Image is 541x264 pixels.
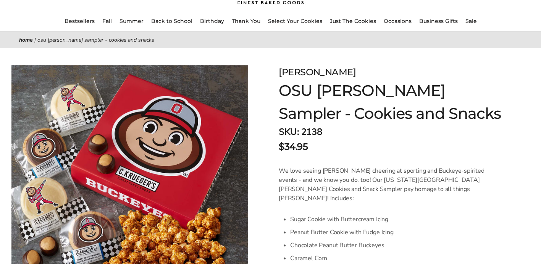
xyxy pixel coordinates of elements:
span: | [34,36,36,44]
span: $34.95 [279,140,308,154]
a: Sale [465,18,477,24]
li: Sugar Cookie with Buttercream Icing [290,213,488,226]
a: Fall [102,18,112,24]
strong: SKU: [279,126,299,138]
a: Select Your Cookies [268,18,322,24]
a: Thank You [232,18,260,24]
a: Back to School [151,18,192,24]
span: OSU [PERSON_NAME] Sampler - Cookies and Snacks [37,36,154,44]
a: Just The Cookies [330,18,376,24]
h1: OSU [PERSON_NAME] Sampler - Cookies and Snacks [279,79,503,125]
p: We love seeing [PERSON_NAME] cheering at sporting and Buckeye-spirited events - and we know you d... [279,166,488,203]
a: Summer [120,18,144,24]
a: Home [19,36,33,44]
nav: breadcrumbs [19,36,522,44]
a: Bestsellers [65,18,95,24]
li: Chocolate Peanut Butter Buckeyes [290,239,488,252]
a: Occasions [384,18,412,24]
a: Business Gifts [419,18,458,24]
div: [PERSON_NAME] [279,65,503,79]
span: 2138 [301,126,322,138]
a: Birthday [200,18,224,24]
li: Peanut Butter Cookie with Fudge Icing [290,226,488,239]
